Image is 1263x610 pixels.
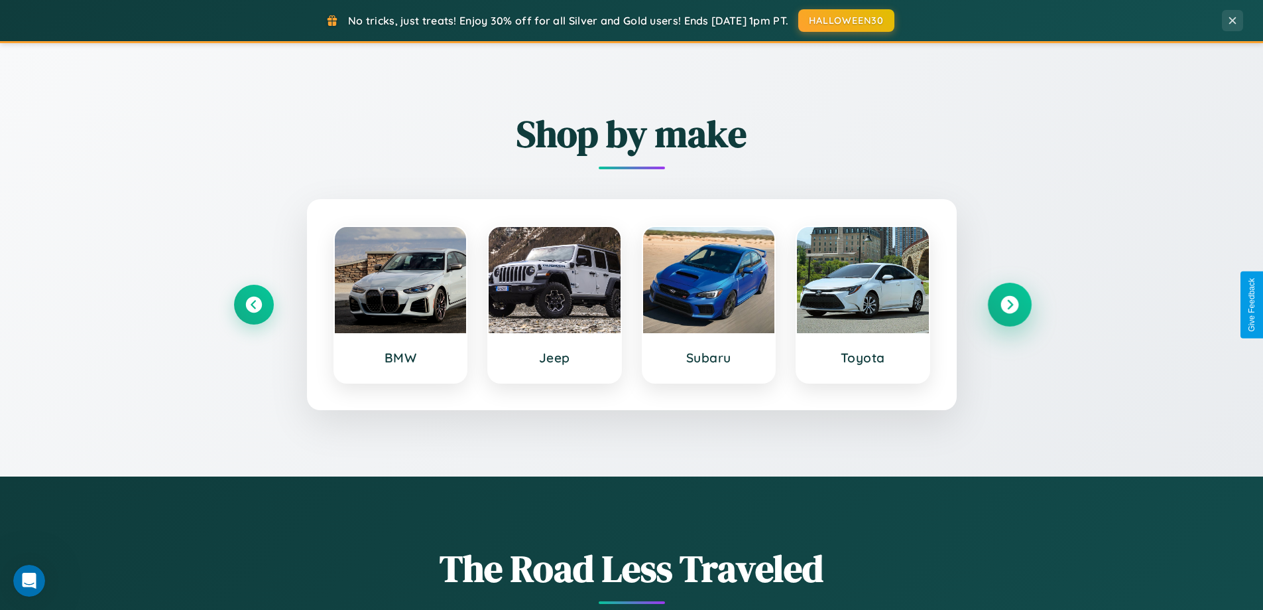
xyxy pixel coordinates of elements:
h1: The Road Less Traveled [234,543,1030,594]
div: Give Feedback [1247,278,1256,332]
h3: Subaru [656,350,762,366]
span: No tricks, just treats! Enjoy 30% off for all Silver and Gold users! Ends [DATE] 1pm PT. [348,14,788,27]
h3: Toyota [810,350,916,366]
h3: Jeep [502,350,607,366]
button: HALLOWEEN30 [798,9,894,32]
iframe: Intercom live chat [13,565,45,597]
h3: BMW [348,350,453,366]
h2: Shop by make [234,108,1030,159]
